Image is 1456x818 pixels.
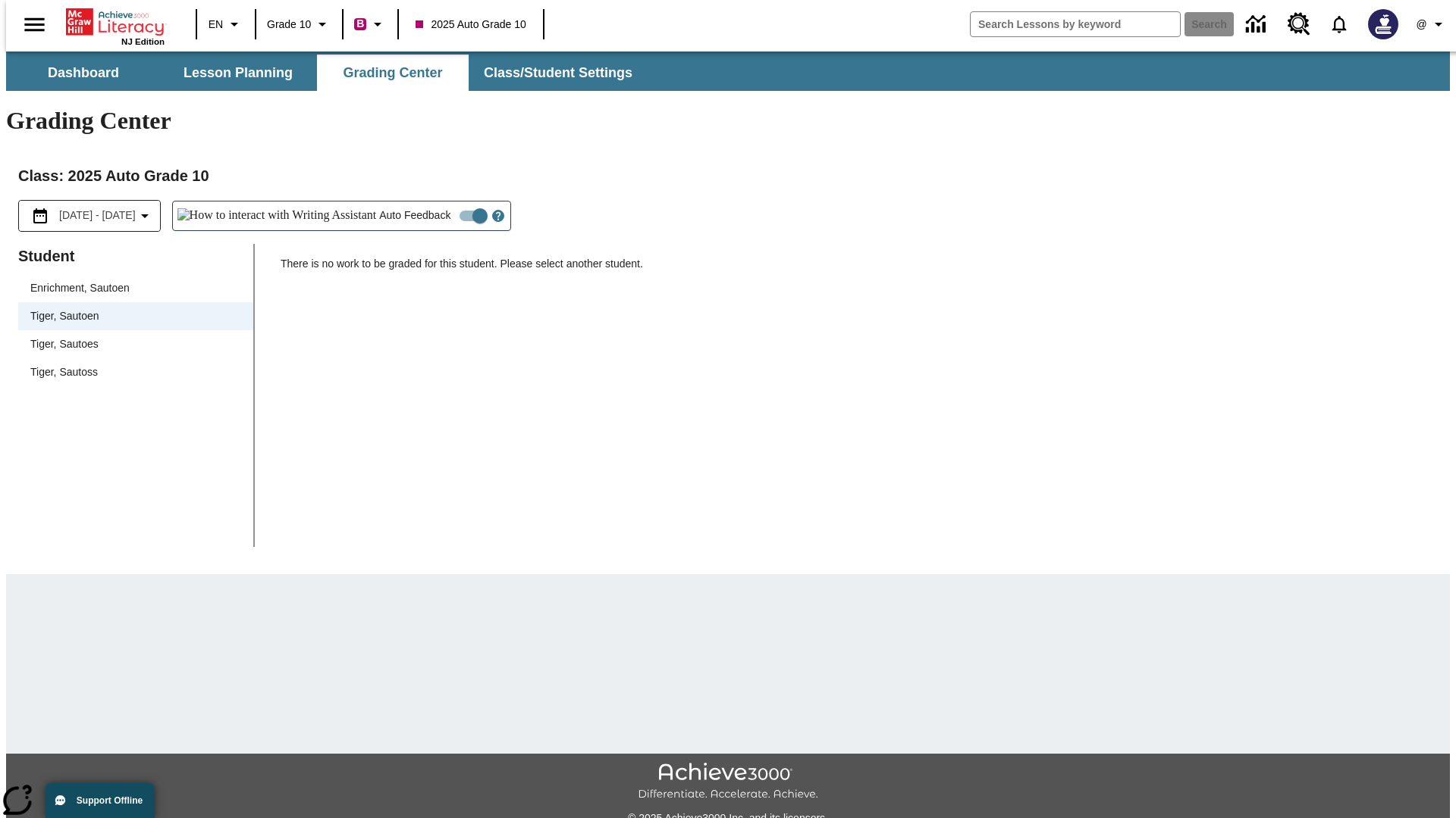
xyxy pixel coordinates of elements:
a: Home [66,7,165,37]
span: Auto Feedback [379,208,450,223]
span: Lesson Planning [184,64,293,82]
h2: Class : 2025 Auto Grade 10 [18,164,1438,188]
div: Enrichment, Sautoen [30,280,130,296]
button: Boost Class color is violet red. Change class color [348,11,393,38]
a: Notifications [1319,5,1359,44]
a: Resource Center, Will open in new tab [1279,4,1319,45]
img: How to interact with Writing Assistant [177,208,377,223]
button: Language: EN, Select a language [202,11,250,38]
span: [DATE] - [DATE] [59,208,136,223]
p: There is no work to be graded for this student. Please select another student. [281,256,1438,283]
span: Grade 10 [267,17,311,33]
button: Dashboard [8,55,159,91]
span: B [356,14,364,33]
button: Class/Student Settings [472,55,645,91]
img: Achieve3000 Differentiate Accelerate Achieve [638,763,818,801]
div: Tiger, Sautoes [30,336,99,352]
svg: Collapse Date Range Filter [136,207,154,225]
button: Open side menu [12,2,57,47]
span: Support Offline [77,795,143,806]
h1: Grading Center [6,107,1450,135]
button: Select the date range menu item [25,207,154,225]
div: Tiger, Sautoes [18,330,253,358]
input: search field [971,12,1180,36]
button: Select a new avatar [1359,5,1407,44]
div: SubNavbar [6,55,646,91]
span: NJ Edition [121,37,165,46]
button: Open Help for Writing Assistant [486,201,510,230]
div: Home [66,5,165,46]
div: Tiger, Sautoen [18,302,253,330]
button: Grading Center [317,55,469,91]
button: Profile/Settings [1407,11,1456,38]
div: SubNavbar [6,52,1450,91]
span: Grading Center [343,64,442,82]
span: Dashboard [48,64,119,82]
button: Lesson Planning [162,55,314,91]
a: Data Center [1237,4,1279,45]
div: Enrichment, Sautoen [18,274,253,302]
div: Tiger, Sautoss [18,358,253,386]
div: Tiger, Sautoen [30,308,99,324]
div: Tiger, Sautoss [30,364,98,380]
span: 2025 Auto Grade 10 [416,17,526,33]
p: Student [18,244,253,268]
span: EN [209,17,223,33]
button: Grade: Grade 10, Select a grade [261,11,337,38]
span: Class/Student Settings [484,64,632,82]
span: @ [1416,17,1426,33]
img: Avatar [1368,9,1398,39]
button: Support Offline [45,783,155,818]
